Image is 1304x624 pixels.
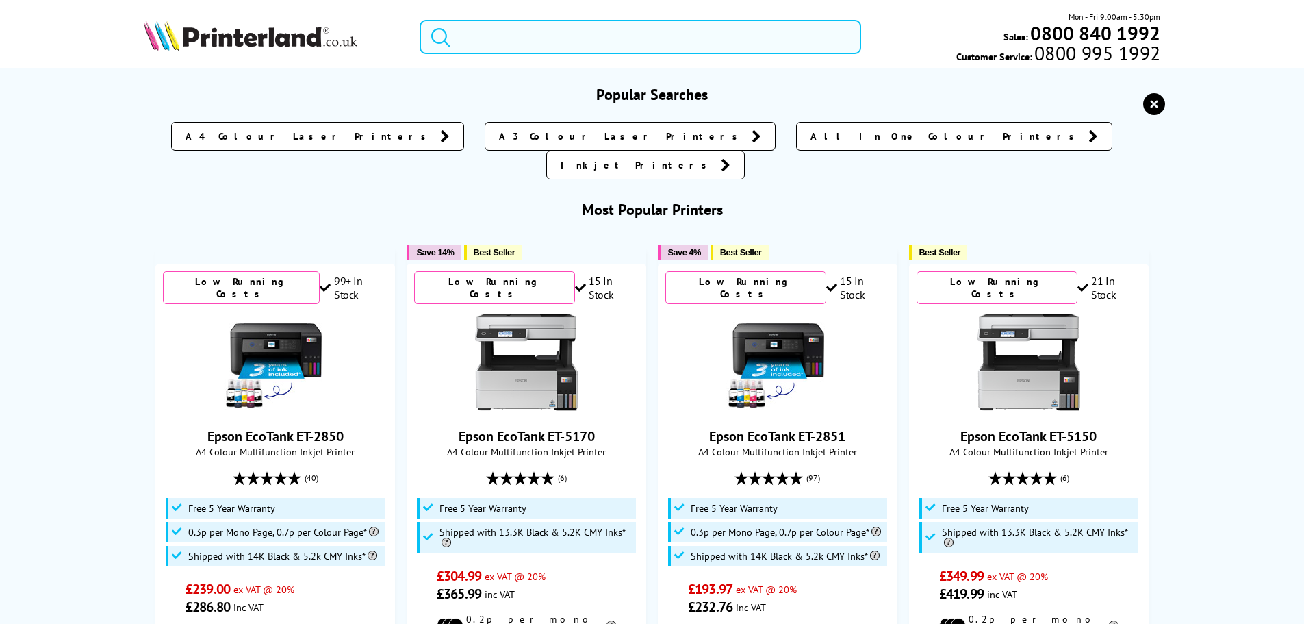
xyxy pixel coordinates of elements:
img: Epson EcoTank ET-5150 [977,311,1080,414]
span: 0800 995 1992 [1032,47,1160,60]
span: ex VAT @ 20% [736,583,797,596]
img: Epson EcoTank ET-2851 [726,311,829,414]
span: ex VAT @ 20% [485,570,546,583]
span: Shipped with 14K Black & 5.2k CMY Inks* [188,551,377,562]
a: 0800 840 1992 [1028,27,1160,40]
span: Shipped with 13.3K Black & 5.2K CMY Inks* [439,527,633,549]
span: ex VAT @ 20% [987,570,1048,583]
span: 0.3p per Mono Page, 0.7p per Colour Page* [188,527,379,538]
span: A3 Colour Laser Printers [499,129,745,143]
img: Printerland Logo [144,21,357,51]
div: 99+ In Stock [320,274,387,301]
a: Printerland Logo [144,21,403,53]
span: Customer Service: [956,47,1160,63]
span: A4 Colour Multifunction Inkjet Printer [414,445,638,458]
span: inc VAT [736,601,766,614]
button: Save 14% [407,245,461,260]
span: £232.76 [688,598,732,616]
span: Shipped with 14K Black & 5.2k CMY Inks* [691,551,880,562]
span: A4 Colour Multifunction Inkjet Printer [163,445,387,458]
a: Epson EcoTank ET-2850 [207,427,344,445]
a: Epson EcoTank ET-5150 [960,427,1097,445]
div: Low Running Costs [163,271,320,304]
span: (97) [806,465,820,491]
span: (6) [1060,465,1069,491]
span: (6) [558,465,567,491]
span: Sales: [1003,30,1028,43]
span: Inkjet Printers [561,158,714,172]
button: Best Seller [711,245,769,260]
span: £239.00 [186,580,230,598]
div: 15 In Stock [826,274,890,301]
span: Save 14% [416,247,454,258]
input: Search product or brand [420,20,861,54]
a: Inkjet Printers [546,151,745,179]
div: Low Running Costs [665,271,826,304]
img: Epson EcoTank ET-5170 [475,311,578,414]
span: (40) [305,465,318,491]
span: £365.99 [437,585,481,603]
span: inc VAT [233,601,264,614]
div: Low Running Costs [414,271,574,304]
span: Save 4% [667,247,700,258]
span: 0.3p per Mono Page, 0.7p per Colour Page* [691,527,881,538]
span: £193.97 [688,580,732,598]
span: A4 Colour Multifunction Inkjet Printer [917,445,1140,458]
a: All In One Colour Printers [796,122,1112,151]
h3: Popular Searches [144,85,1161,104]
a: Epson EcoTank ET-5170 [475,403,578,416]
a: Epson EcoTank ET-2851 [709,427,845,445]
a: Epson EcoTank ET-5150 [977,403,1080,416]
div: 21 In Stock [1077,274,1141,301]
span: inc VAT [485,588,515,601]
button: Best Seller [909,245,967,260]
button: Best Seller [464,245,522,260]
a: A3 Colour Laser Printers [485,122,776,151]
h3: Most Popular Printers [144,200,1161,219]
span: A4 Colour Laser Printers [186,129,433,143]
a: A4 Colour Laser Printers [171,122,464,151]
a: Epson EcoTank ET-2851 [726,403,829,416]
a: Epson EcoTank ET-2850 [224,403,327,416]
a: Epson EcoTank ET-5170 [459,427,595,445]
span: Free 5 Year Warranty [691,503,778,514]
span: £304.99 [437,567,481,585]
span: A4 Colour Multifunction Inkjet Printer [665,445,889,458]
span: All In One Colour Printers [810,129,1082,143]
div: 15 In Stock [575,274,639,301]
span: Free 5 Year Warranty [188,503,275,514]
span: Best Seller [474,247,515,258]
span: Shipped with 13.3K Black & 5.2K CMY Inks* [942,527,1136,549]
span: Best Seller [919,247,960,258]
div: Low Running Costs [917,271,1077,304]
b: 0800 840 1992 [1030,21,1160,46]
span: £286.80 [186,598,230,616]
span: inc VAT [987,588,1017,601]
img: Epson EcoTank ET-2850 [224,311,327,414]
span: £419.99 [939,585,984,603]
span: Free 5 Year Warranty [439,503,526,514]
span: ex VAT @ 20% [233,583,294,596]
button: Save 4% [658,245,707,260]
span: Mon - Fri 9:00am - 5:30pm [1069,10,1160,23]
span: £349.99 [939,567,984,585]
span: Best Seller [720,247,762,258]
span: Free 5 Year Warranty [942,503,1029,514]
